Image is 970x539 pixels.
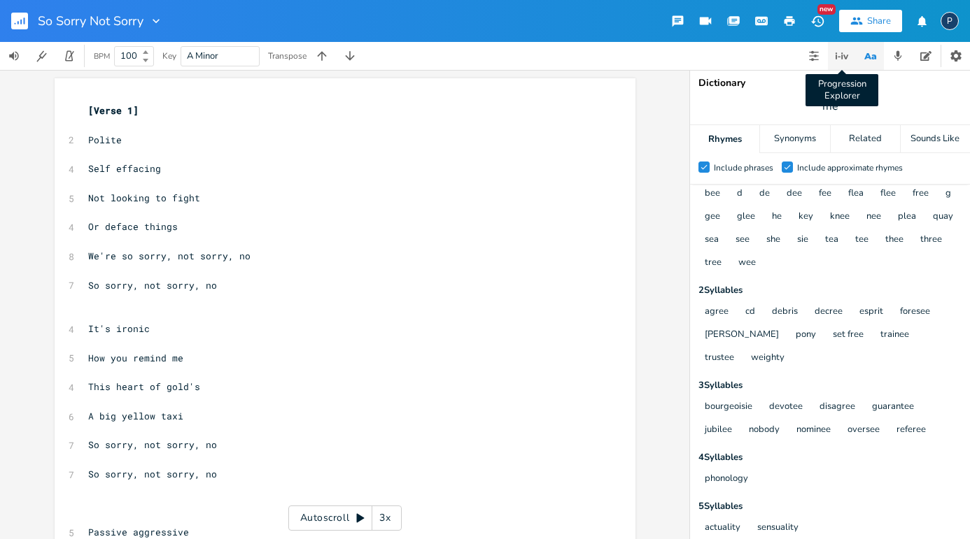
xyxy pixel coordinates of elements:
[698,381,962,390] div: 3 Syllable s
[705,234,719,246] button: sea
[833,329,864,341] button: set free
[705,401,752,413] button: bourgeoisie
[372,505,398,531] div: 3x
[872,401,914,413] button: guarantee
[705,352,734,364] button: trustee
[941,12,959,30] div: ppsolman
[820,401,855,413] button: disagree
[900,306,930,318] button: foresee
[946,188,951,200] button: g
[88,352,183,364] span: How you remind me
[738,257,756,269] button: wee
[737,211,755,223] button: glee
[705,424,732,436] button: jubilee
[162,52,176,60] div: Key
[766,234,780,246] button: she
[803,8,831,34] button: New
[760,125,829,153] div: Synonyms
[698,286,962,295] div: 2 Syllable s
[88,468,217,480] span: So sorry, not sorry, no
[769,401,803,413] button: devotee
[88,526,189,538] span: Passive aggressive
[913,188,929,200] button: free
[88,104,139,117] span: [Verse 1]
[828,42,856,70] button: Progression Explorer
[772,306,798,318] button: debris
[757,522,799,534] button: sensuality
[88,279,217,292] span: So sorry, not sorry, no
[901,125,970,153] div: Sounds Like
[88,134,122,146] span: Polite
[880,188,896,200] button: flee
[268,52,307,60] div: Transpose
[737,188,743,200] button: d
[859,306,883,318] button: esprit
[885,234,904,246] button: thee
[705,257,722,269] button: tree
[759,188,770,200] button: de
[187,50,218,62] span: A Minor
[705,473,748,485] button: phonology
[698,502,962,511] div: 5 Syllable s
[698,453,962,462] div: 4 Syllable s
[822,99,838,115] span: me
[698,78,962,88] div: Dictionary
[94,52,110,60] div: BPM
[88,322,150,335] span: It's ironic
[867,15,891,27] div: Share
[88,380,200,393] span: This heart of gold's
[714,164,773,172] div: Include phrases
[749,424,780,436] button: nobody
[855,234,869,246] button: tee
[817,4,836,15] div: New
[787,188,802,200] button: dee
[898,211,916,223] button: plea
[819,188,831,200] button: fee
[897,424,926,436] button: referee
[88,220,178,233] span: Or deface things
[839,10,902,32] button: Share
[941,5,959,37] button: P
[848,188,864,200] button: flea
[772,211,782,223] button: he
[705,522,740,534] button: actuality
[815,306,843,318] button: decree
[933,211,953,223] button: quay
[831,125,900,153] div: Related
[830,211,850,223] button: knee
[799,211,813,223] button: key
[38,15,143,27] span: So Sorry Not Sorry
[705,306,729,318] button: agree
[880,329,909,341] button: trainee
[288,505,402,531] div: Autoscroll
[745,306,755,318] button: cd
[88,192,200,204] span: Not looking to fight
[751,352,785,364] button: weighty
[690,125,759,153] div: Rhymes
[796,424,831,436] button: nominee
[736,234,750,246] button: see
[88,438,217,451] span: So sorry, not sorry, no
[88,162,161,175] span: Self effacing
[848,424,880,436] button: oversee
[825,234,838,246] button: tea
[797,164,903,172] div: Include approximate rhymes
[88,410,183,422] span: A big yellow taxi
[866,211,881,223] button: nee
[705,211,720,223] button: gee
[705,188,720,200] button: bee
[797,234,808,246] button: sie
[796,329,816,341] button: pony
[705,329,779,341] button: [PERSON_NAME]
[920,234,942,246] button: three
[88,250,251,262] span: We're so sorry, not sorry, no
